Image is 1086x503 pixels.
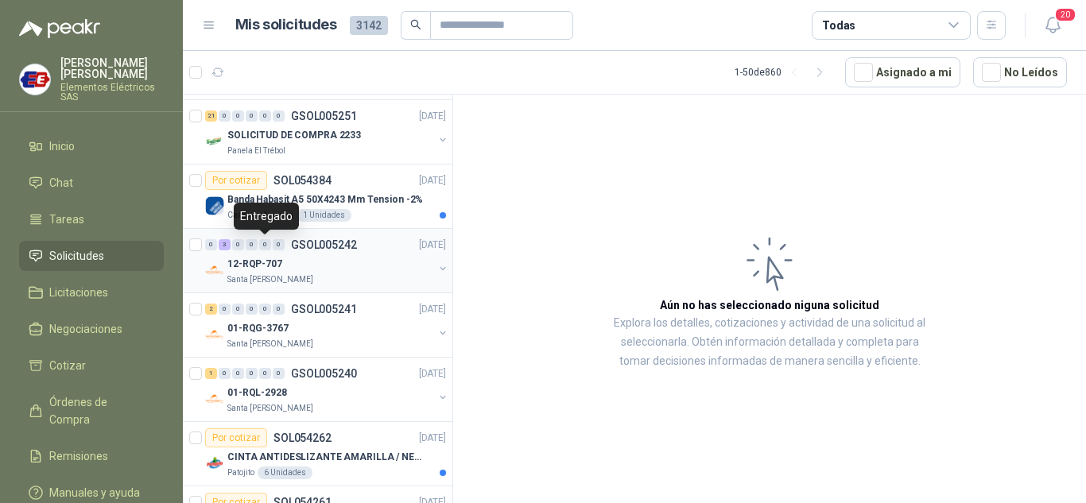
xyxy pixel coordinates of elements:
div: Todas [822,17,855,34]
span: Solicitudes [49,247,104,265]
span: Órdenes de Compra [49,393,149,428]
span: Inicio [49,137,75,155]
div: 1 Unidades [297,209,351,222]
div: 0 [273,110,285,122]
p: [DATE] [419,431,446,446]
p: [DATE] [419,238,446,253]
a: Órdenes de Compra [19,387,164,435]
span: 3142 [350,16,388,35]
div: 0 [273,304,285,315]
div: 6 Unidades [258,466,312,479]
div: Entregado [234,203,299,230]
div: 0 [259,239,271,250]
div: 0 [259,110,271,122]
button: No Leídos [973,57,1067,87]
h3: Aún no has seleccionado niguna solicitud [660,296,879,314]
span: search [410,19,421,30]
p: GSOL005241 [291,304,357,315]
p: [DATE] [419,366,446,381]
div: 0 [259,368,271,379]
p: [DATE] [419,302,446,317]
p: Santa [PERSON_NAME] [227,402,313,415]
div: 0 [259,304,271,315]
div: 0 [273,368,285,379]
a: 21 0 0 0 0 0 GSOL005251[DATE] Company LogoSOLICITUD DE COMPRA 2233Panela El Trébol [205,106,449,157]
span: Chat [49,174,73,192]
p: Cartones America [227,209,293,222]
div: 0 [246,239,258,250]
a: Cotizar [19,350,164,381]
img: Company Logo [205,196,224,215]
a: Remisiones [19,441,164,471]
div: 2 [205,304,217,315]
div: 0 [246,110,258,122]
div: 1 - 50 de 860 [735,60,832,85]
span: Negociaciones [49,320,122,338]
div: 0 [232,239,244,250]
img: Company Logo [205,261,224,280]
p: Banda Habasit A5 50X4243 Mm Tension -2% [227,192,423,207]
p: CINTA ANTIDESLIZANTE AMARILLA / NEGRA [227,450,425,465]
p: Santa [PERSON_NAME] [227,273,313,286]
img: Company Logo [205,325,224,344]
button: 20 [1038,11,1067,40]
a: 0 3 0 0 0 0 GSOL005242[DATE] Company Logo12-RQP-707Santa [PERSON_NAME] [205,235,449,286]
span: 20 [1054,7,1076,22]
div: 0 [219,368,231,379]
a: Negociaciones [19,314,164,344]
div: 0 [246,368,258,379]
p: GSOL005242 [291,239,357,250]
div: 0 [273,239,285,250]
p: Panela El Trébol [227,145,285,157]
div: Por cotizar [205,171,267,190]
div: 3 [219,239,231,250]
a: Licitaciones [19,277,164,308]
p: 12-RQP-707 [227,257,282,272]
img: Company Logo [205,389,224,408]
p: GSOL005240 [291,368,357,379]
a: Inicio [19,131,164,161]
span: Remisiones [49,447,108,465]
p: 01-RQG-3767 [227,321,289,336]
a: Solicitudes [19,241,164,271]
p: [PERSON_NAME] [PERSON_NAME] [60,57,164,79]
p: [DATE] [419,173,446,188]
div: 21 [205,110,217,122]
div: 0 [219,304,231,315]
img: Company Logo [20,64,50,95]
p: 01-RQL-2928 [227,385,287,400]
a: Por cotizarSOL054262[DATE] Company LogoCINTA ANTIDESLIZANTE AMARILLA / NEGRAPatojito6 Unidades [183,422,452,486]
p: SOL054262 [273,432,332,443]
div: Por cotizar [205,428,267,447]
a: 2 0 0 0 0 0 GSOL005241[DATE] Company Logo01-RQG-3767Santa [PERSON_NAME] [205,300,449,350]
p: [DATE] [419,109,446,124]
span: Manuales y ayuda [49,484,140,501]
span: Cotizar [49,357,86,374]
div: 0 [205,239,217,250]
p: Patojito [227,466,254,479]
h1: Mis solicitudes [235,14,337,37]
div: 0 [232,304,244,315]
div: 1 [205,368,217,379]
span: Tareas [49,211,84,228]
div: 0 [232,368,244,379]
a: 1 0 0 0 0 0 GSOL005240[DATE] Company Logo01-RQL-2928Santa [PERSON_NAME] [205,364,449,415]
p: SOLICITUD DE COMPRA 2233 [227,128,361,143]
a: Chat [19,168,164,198]
div: 0 [219,110,231,122]
div: 0 [232,110,244,122]
a: Tareas [19,204,164,234]
div: 0 [246,304,258,315]
p: GSOL005251 [291,110,357,122]
img: Company Logo [205,132,224,151]
span: Licitaciones [49,284,108,301]
p: Elementos Eléctricos SAS [60,83,164,102]
button: Asignado a mi [845,57,960,87]
img: Company Logo [205,454,224,473]
p: SOL054384 [273,175,332,186]
p: Santa [PERSON_NAME] [227,338,313,350]
img: Logo peakr [19,19,100,38]
p: Explora los detalles, cotizaciones y actividad de una solicitud al seleccionarla. Obtén informaci... [612,314,927,371]
a: Por cotizarSOL054384[DATE] Company LogoBanda Habasit A5 50X4243 Mm Tension -2%Cartones America1 U... [183,164,452,229]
